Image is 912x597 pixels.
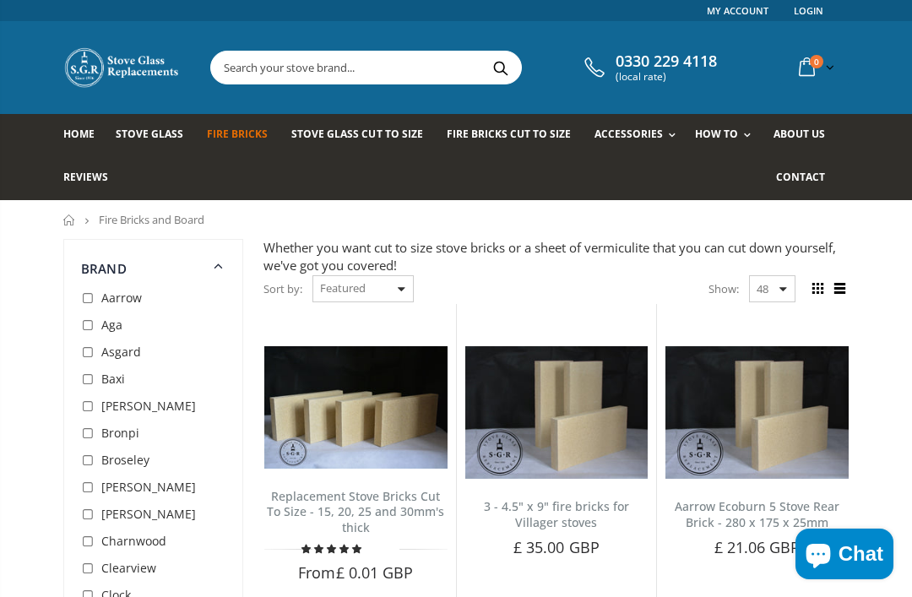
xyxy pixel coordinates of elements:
[447,127,571,141] span: Fire Bricks Cut To Size
[63,214,76,225] a: Home
[99,212,204,227] span: Fire Bricks and Board
[790,529,898,583] inbox-online-store-chat: Shopify online store chat
[301,542,364,555] span: 4.78 stars
[101,506,196,522] span: [PERSON_NAME]
[481,52,519,84] button: Search
[63,170,108,184] span: Reviews
[63,114,107,157] a: Home
[207,127,268,141] span: Fire Bricks
[447,114,584,157] a: Fire Bricks Cut To Size
[263,274,302,304] span: Sort by:
[810,55,823,68] span: 0
[336,562,414,583] span: £ 0.01 GBP
[267,488,444,536] a: Replacement Stove Bricks Cut To Size - 15, 20, 25 and 30mm's thick
[774,127,825,141] span: About us
[101,290,142,306] span: Aarrow
[101,533,166,549] span: Charnwood
[63,127,95,141] span: Home
[695,127,738,141] span: How To
[776,157,838,200] a: Contact
[264,346,448,469] img: Replacement Stove Bricks Cut To Size - 15, 20, 25 and 30mm's thick
[465,346,649,479] img: 3 - 4.5" x 9" fire bricks for Villager stoves
[101,398,196,414] span: [PERSON_NAME]
[776,170,825,184] span: Contact
[291,114,435,157] a: Stove Glass Cut To Size
[63,46,182,89] img: Stove Glass Replacement
[714,537,801,557] span: £ 21.06 GBP
[484,498,629,530] a: 3 - 4.5" x 9" fire bricks for Villager stoves
[101,371,125,387] span: Baxi
[101,479,196,495] span: [PERSON_NAME]
[101,317,122,333] span: Aga
[774,114,838,157] a: About us
[101,344,141,360] span: Asgard
[63,157,121,200] a: Reviews
[594,114,684,157] a: Accessories
[830,280,849,298] span: List view
[101,425,139,441] span: Bronpi
[101,452,149,468] span: Broseley
[695,114,759,157] a: How To
[101,560,156,576] span: Clearview
[594,127,663,141] span: Accessories
[808,280,827,298] span: Grid view
[207,114,280,157] a: Fire Bricks
[263,239,849,274] div: Whether you want cut to size stove bricks or a sheet of vermiculite that you can cut down yoursel...
[675,498,839,530] a: Aarrow Ecoburn 5 Stove Rear Brick - 280 x 175 x 25mm
[291,127,422,141] span: Stove Glass Cut To Size
[81,260,127,277] span: Brand
[665,346,849,479] img: Aarrow Ecoburn 5 Stove Rear Brick
[116,114,196,157] a: Stove Glass
[116,127,183,141] span: Stove Glass
[298,562,413,583] span: From
[708,275,739,302] span: Show:
[513,537,600,557] span: £ 35.00 GBP
[211,52,676,84] input: Search your stove brand...
[792,51,838,84] a: 0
